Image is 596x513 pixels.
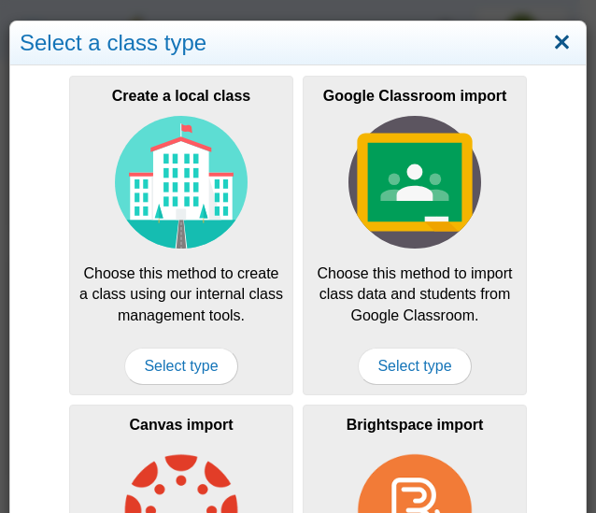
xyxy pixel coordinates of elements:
div: Choose this method to create a class using our internal class management tools. [69,76,293,395]
div: Select a class type [10,21,586,65]
a: Google Classroom import Choose this method to import class data and students from Google Classroo... [303,76,527,395]
a: Create a local class Choose this method to create a class using our internal class management too... [69,76,293,395]
b: Google Classroom import [323,88,506,104]
img: class-type-local.svg [115,116,248,249]
img: class-type-google-classroom.svg [348,116,481,249]
a: Close [547,27,576,59]
b: Canvas import [129,417,233,433]
span: Select type [124,348,237,385]
div: Choose this method to import class data and students from Google Classroom. [303,76,527,395]
span: Select type [358,348,471,385]
b: Brightspace import [347,417,484,433]
b: Create a local class [112,88,251,104]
